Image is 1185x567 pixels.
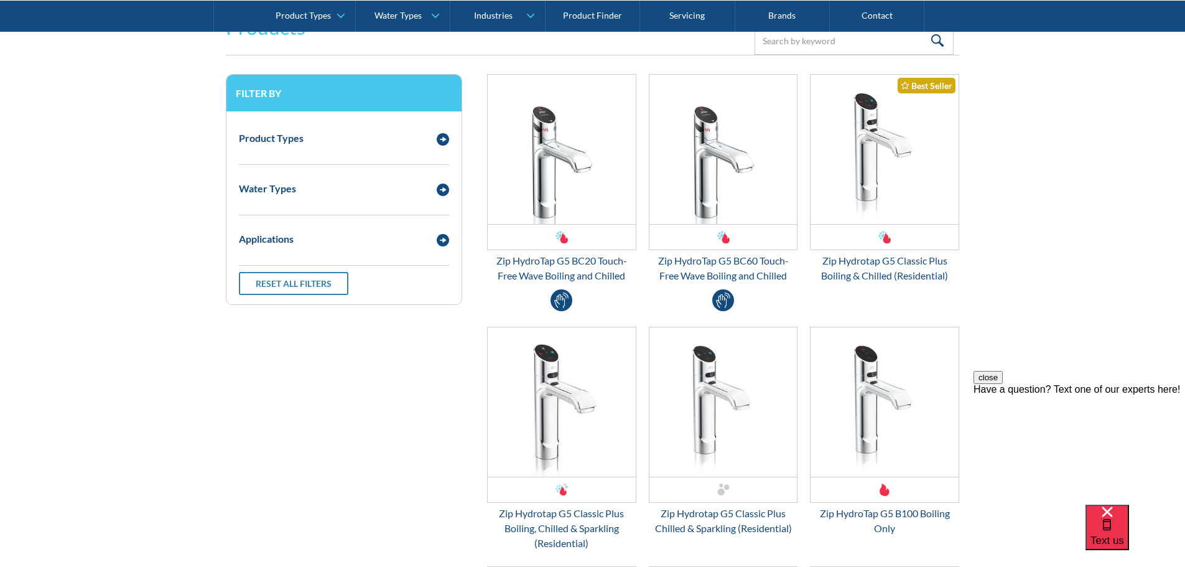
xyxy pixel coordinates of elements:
[649,253,798,283] div: Zip HydroTap G5 BC60 Touch-Free Wave Boiling and Chilled
[276,10,331,21] div: Product Types
[810,253,959,283] div: Zip Hydrotap G5 Classic Plus Boiling & Chilled (Residential)
[487,506,636,551] div: Zip Hydrotap G5 Classic Plus Boiling, Chilled & Sparkling (Residential)
[649,327,797,477] img: Zip Hydrotap G5 Classic Plus Chilled & Sparkling (Residential)
[236,87,452,99] h3: Filter by
[374,10,422,21] div: Water Types
[811,327,959,477] img: Zip HydroTap G5 B100 Boiling Only
[755,27,954,55] input: Search by keyword
[810,74,959,283] a: Zip Hydrotap G5 Classic Plus Boiling & Chilled (Residential)Best SellerZip Hydrotap G5 Classic Pl...
[810,506,959,536] div: Zip HydroTap G5 B100 Boiling Only
[488,327,636,477] img: Zip Hydrotap G5 Classic Plus Boiling, Chilled & Sparkling (Residential)
[649,75,797,224] img: Zip HydroTap G5 BC60 Touch-Free Wave Boiling and Chilled
[898,78,955,93] div: Best Seller
[649,327,798,536] a: Zip Hydrotap G5 Classic Plus Chilled & Sparkling (Residential)Zip Hydrotap G5 Classic Plus Chille...
[810,327,959,536] a: Zip HydroTap G5 B100 Boiling OnlyZip HydroTap G5 B100 Boiling Only
[487,327,636,551] a: Zip Hydrotap G5 Classic Plus Boiling, Chilled & Sparkling (Residential)Zip Hydrotap G5 Classic Pl...
[649,74,798,283] a: Zip HydroTap G5 BC60 Touch-Free Wave Boiling and ChilledZip HydroTap G5 BC60 Touch-Free Wave Boil...
[474,10,513,21] div: Industries
[811,75,959,224] img: Zip Hydrotap G5 Classic Plus Boiling & Chilled (Residential)
[649,506,798,536] div: Zip Hydrotap G5 Classic Plus Chilled & Sparkling (Residential)
[239,272,348,295] a: Reset all filters
[1085,505,1185,567] iframe: podium webchat widget bubble
[239,232,294,246] div: Applications
[487,74,636,283] a: Zip HydroTap G5 BC20 Touch-Free Wave Boiling and ChilledZip HydroTap G5 BC20 Touch-Free Wave Boil...
[239,181,296,196] div: Water Types
[487,253,636,283] div: Zip HydroTap G5 BC20 Touch-Free Wave Boiling and Chilled
[974,371,1185,520] iframe: podium webchat widget prompt
[239,131,304,146] div: Product Types
[488,75,636,224] img: Zip HydroTap G5 BC20 Touch-Free Wave Boiling and Chilled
